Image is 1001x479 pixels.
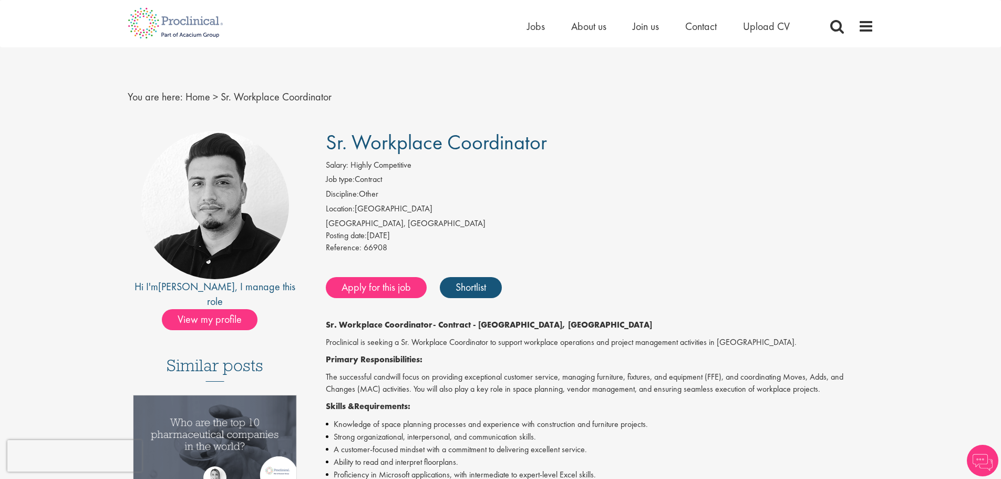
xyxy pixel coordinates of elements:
[527,19,545,33] a: Jobs
[326,203,355,215] label: Location:
[326,230,367,241] span: Posting date:
[158,280,235,293] a: [PERSON_NAME]
[326,203,874,218] li: [GEOGRAPHIC_DATA]
[326,354,422,365] strong: Primary Responsibilities:
[967,445,998,476] img: Chatbot
[326,218,874,230] div: [GEOGRAPHIC_DATA], [GEOGRAPHIC_DATA]
[128,90,183,104] span: You are here:
[326,371,874,395] p: The successful candwill focus on providing exceptional customer service, managing furniture, fixt...
[326,129,547,156] span: Sr. Workplace Coordinator
[433,319,652,330] strong: - Contract - [GEOGRAPHIC_DATA], [GEOGRAPHIC_DATA]
[326,174,355,186] label: Job type:
[7,440,142,472] iframe: reCAPTCHA
[326,277,427,298] a: Apply for this job
[185,90,210,104] a: breadcrumb link
[221,90,332,104] span: Sr. Workplace Coordinator
[326,337,874,349] p: Proclinical is seeking a Sr. Workplace Coordinator to support workplace operations and project ma...
[326,401,354,412] strong: Skills &
[326,456,874,468] li: Ability to read and interpret floorplans.
[354,401,410,412] strong: Requirements:
[213,90,218,104] span: >
[326,174,874,188] li: Contract
[326,418,874,431] li: Knowledge of space planning processes and experience with construction and furniture projects.
[167,356,263,382] h3: Similar posts
[571,19,606,33] a: About us
[326,159,348,171] label: Salary:
[162,309,257,330] span: View my profile
[440,277,502,298] a: Shortlist
[326,319,433,330] strong: Sr. Workplace Coordinator
[326,242,362,254] label: Reference:
[364,242,387,253] span: 66908
[326,188,874,203] li: Other
[326,431,874,443] li: Strong organizational, interpersonal, and communication skills.
[162,311,268,325] a: View my profile
[326,443,874,456] li: A customer-focused mindset with a commitment to delivering excellent service.
[326,188,359,200] label: Discipline:
[350,159,411,170] span: Highly Competitive
[685,19,717,33] a: Contact
[141,131,289,279] img: imeage of recruiter Anderson Maldonado
[326,230,874,242] div: [DATE]
[128,279,303,309] div: Hi I'm , I manage this role
[633,19,659,33] a: Join us
[743,19,790,33] a: Upload CV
